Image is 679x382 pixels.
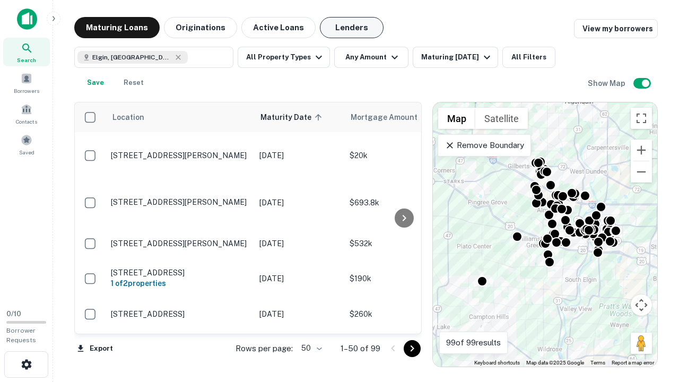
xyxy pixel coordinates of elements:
a: Report a map error [612,360,654,366]
th: Maturity Date [254,102,344,132]
p: $693.8k [350,197,456,209]
p: 1–50 of 99 [341,342,380,355]
span: Contacts [16,117,37,126]
img: Google [436,353,471,367]
button: Show street map [438,108,475,129]
button: Any Amount [334,47,408,68]
p: 99 of 99 results [446,336,501,349]
button: All Filters [502,47,555,68]
p: Rows per page: [236,342,293,355]
img: capitalize-icon.png [17,8,37,30]
iframe: Chat Widget [626,297,679,348]
a: Open this area in Google Maps (opens a new window) [436,353,471,367]
p: $260k [350,308,456,320]
th: Location [106,102,254,132]
p: $190k [350,273,456,284]
span: Location [112,111,144,124]
span: Search [17,56,36,64]
button: Originations [164,17,237,38]
button: Maturing [DATE] [413,47,498,68]
p: [DATE] [259,150,339,161]
p: Remove Boundary [445,139,524,152]
a: View my borrowers [574,19,658,38]
p: [DATE] [259,308,339,320]
button: Map camera controls [631,294,652,316]
button: Keyboard shortcuts [474,359,520,367]
a: Contacts [3,99,50,128]
th: Mortgage Amount [344,102,461,132]
h6: 1 of 2 properties [111,277,249,289]
span: Borrower Requests [6,327,36,344]
div: 0 0 [433,102,657,367]
p: [STREET_ADDRESS] [111,309,249,319]
h6: Show Map [588,77,627,89]
button: Zoom in [631,140,652,161]
div: 50 [297,341,324,356]
a: Saved [3,130,50,159]
p: [DATE] [259,238,339,249]
a: Search [3,38,50,66]
a: Terms (opens in new tab) [590,360,605,366]
p: $20k [350,150,456,161]
p: [STREET_ADDRESS][PERSON_NAME] [111,151,249,160]
button: All Property Types [238,47,330,68]
button: Lenders [320,17,384,38]
span: Map data ©2025 Google [526,360,584,366]
span: Mortgage Amount [351,111,431,124]
span: Maturity Date [260,111,325,124]
span: Borrowers [14,86,39,95]
p: [DATE] [259,273,339,284]
button: Zoom out [631,161,652,183]
span: Elgin, [GEOGRAPHIC_DATA], [GEOGRAPHIC_DATA] [92,53,172,62]
button: Save your search to get updates of matches that match your search criteria. [79,72,112,93]
button: Maturing Loans [74,17,160,38]
p: [STREET_ADDRESS] [111,268,249,277]
span: Saved [19,148,34,157]
p: [STREET_ADDRESS][PERSON_NAME] [111,239,249,248]
p: [STREET_ADDRESS][PERSON_NAME] [111,197,249,207]
button: Export [74,341,116,357]
button: Active Loans [241,17,316,38]
span: 0 / 10 [6,310,21,318]
p: [DATE] [259,197,339,209]
button: Reset [117,72,151,93]
button: Go to next page [404,340,421,357]
div: Maturing [DATE] [421,51,493,64]
button: Toggle fullscreen view [631,108,652,129]
button: Show satellite imagery [475,108,528,129]
a: Borrowers [3,68,50,97]
p: $532k [350,238,456,249]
